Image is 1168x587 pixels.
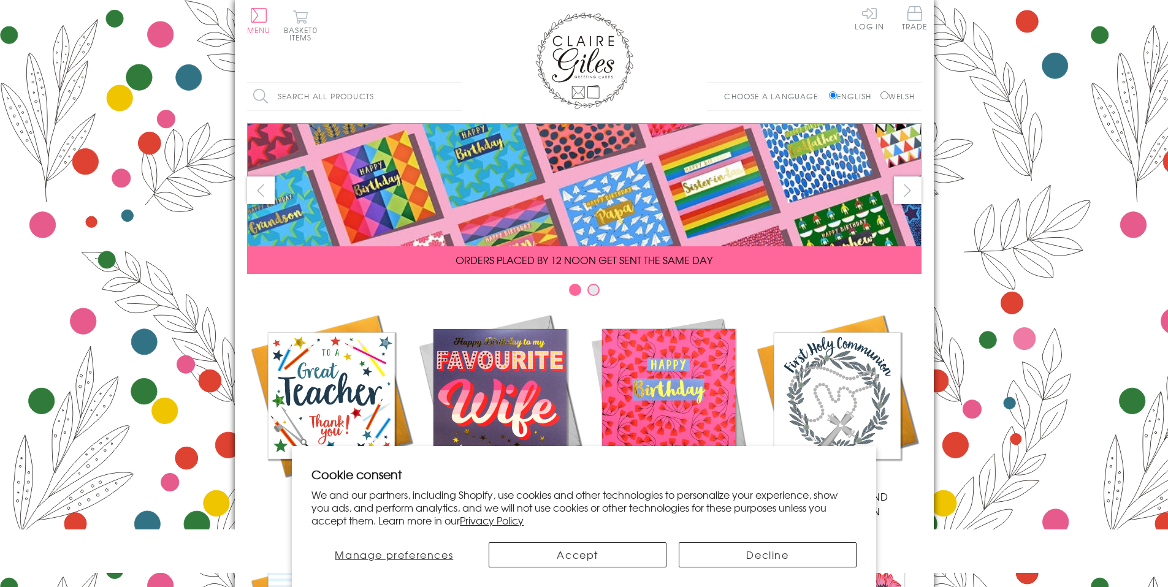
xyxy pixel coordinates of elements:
[247,83,462,110] input: Search all products
[247,283,922,302] div: Carousel Pagination
[753,311,922,518] a: Communion and Confirmation
[311,488,857,526] p: We and our partners, including Shopify, use cookies and other technologies to personalize your ex...
[829,91,837,99] input: English
[311,466,857,483] h2: Cookie consent
[902,6,928,32] a: Trade
[284,10,318,41] button: Basket0 items
[247,25,271,36] span: Menu
[456,252,712,267] span: ORDERS PLACED BY 12 NOON GET SENT THE SAME DAY
[535,12,633,109] img: Claire Giles Greetings Cards
[289,25,318,43] span: 0 items
[724,91,826,102] p: Choose a language:
[335,547,453,562] span: Manage preferences
[247,311,416,504] a: Academic
[311,542,476,567] button: Manage preferences
[489,542,666,567] button: Accept
[829,91,877,102] label: English
[855,6,884,30] a: Log In
[569,284,581,296] button: Carousel Page 1 (Current Slide)
[587,284,600,296] button: Carousel Page 2
[416,311,584,504] a: New Releases
[902,6,928,30] span: Trade
[880,91,888,99] input: Welsh
[449,83,462,110] input: Search
[880,91,915,102] label: Welsh
[247,8,271,34] button: Menu
[679,542,857,567] button: Decline
[894,176,922,204] button: next
[247,176,275,204] button: prev
[584,311,753,504] a: Birthdays
[460,513,524,528] a: Privacy Policy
